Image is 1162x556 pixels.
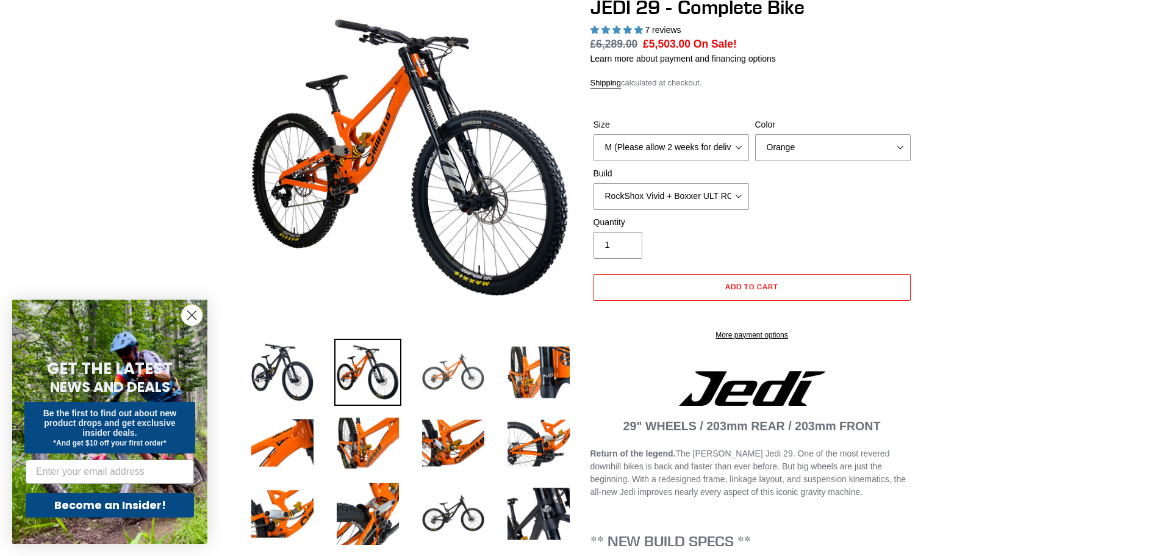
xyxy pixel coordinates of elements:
[725,282,778,291] span: Add to cart
[334,339,401,406] img: Load image into Gallery viewer, JEDI 29 - Complete Bike
[43,408,177,438] span: Be the first to find out about new product drops and get exclusive insider deals.
[505,480,572,547] img: Load image into Gallery viewer, JEDI 29 - Complete Bike
[643,38,690,50] span: £5,503.00
[334,410,401,477] img: Load image into Gallery viewer, JEDI 29 - Complete Bike
[645,25,681,35] span: 7 reviews
[47,358,173,380] span: GET THE LATEST
[53,439,166,447] span: *And get $10 off your first order*
[590,449,676,458] strong: Return of the legend.
[590,54,776,63] a: Learn more about payment and financing options
[249,480,316,547] img: Load image into Gallery viewer, JEDI 29 - Complete Bike
[590,78,622,88] a: Shipping
[249,410,316,477] img: Load image into Gallery viewer, JEDI 29 - Complete Bike
[420,410,487,477] img: Load image into Gallery viewer, JEDI 29 - Complete Bike
[181,305,203,326] button: Close dialog
[590,77,914,89] div: calculated at checkout.
[590,532,914,550] h3: ** NEW BUILD SPECS **
[420,480,487,547] img: Load image into Gallery viewer, JEDI 29 - Complete Bike
[26,493,194,518] button: Become an Insider!
[50,377,170,397] span: NEWS AND DEALS
[594,330,911,341] a: More payment options
[623,419,881,433] strong: 29" WHEELS / 203mm REAR / 203mm FRONT
[590,25,645,35] span: 5.00 stars
[679,371,825,406] img: Jedi Logo
[694,36,737,52] span: On Sale!
[420,339,487,406] img: Load image into Gallery viewer, JEDI 29 - Complete Bike
[594,274,911,301] button: Add to cart
[334,480,401,547] img: Load image into Gallery viewer, JEDI 29 - Complete Bike
[26,460,194,484] input: Enter your email address
[505,410,572,477] img: Load image into Gallery viewer, JEDI 29 - Complete Bike
[505,339,572,406] img: Load image into Gallery viewer, JEDI 29 - Complete Bike
[590,447,914,499] p: The [PERSON_NAME] Jedi 29. One of the most revered downhill bikes is back and faster than ever be...
[249,339,316,406] img: Load image into Gallery viewer, JEDI 29 - Complete Bike
[590,38,638,50] s: £6,289.00
[594,118,749,131] label: Size
[594,167,749,180] label: Build
[594,216,749,229] label: Quantity
[755,118,911,131] label: Color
